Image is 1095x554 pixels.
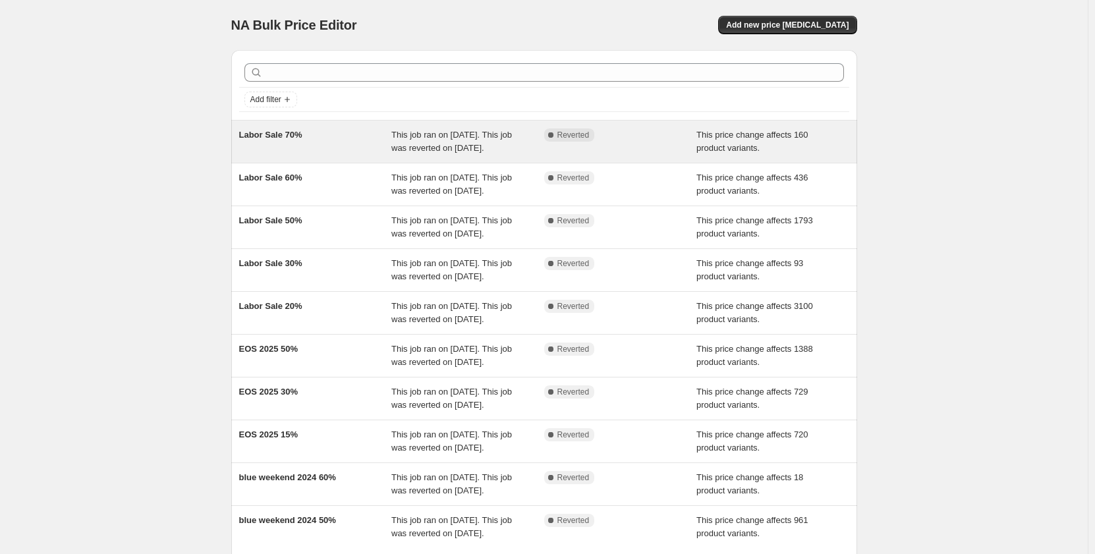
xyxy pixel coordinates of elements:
[239,215,302,225] span: Labor Sale 50%
[696,515,808,538] span: This price change affects 961 product variants.
[557,515,590,526] span: Reverted
[239,429,298,439] span: EOS 2025 15%
[696,387,808,410] span: This price change affects 729 product variants.
[391,387,512,410] span: This job ran on [DATE]. This job was reverted on [DATE].
[557,472,590,483] span: Reverted
[696,301,813,324] span: This price change affects 3100 product variants.
[557,429,590,440] span: Reverted
[239,387,298,397] span: EOS 2025 30%
[244,92,297,107] button: Add filter
[239,515,336,525] span: blue weekend 2024 50%
[250,94,281,105] span: Add filter
[239,258,302,268] span: Labor Sale 30%
[718,16,856,34] button: Add new price [MEDICAL_DATA]
[696,472,803,495] span: This price change affects 18 product variants.
[726,20,849,30] span: Add new price [MEDICAL_DATA]
[696,429,808,453] span: This price change affects 720 product variants.
[696,215,813,238] span: This price change affects 1793 product variants.
[391,258,512,281] span: This job ran on [DATE]. This job was reverted on [DATE].
[391,173,512,196] span: This job ran on [DATE]. This job was reverted on [DATE].
[696,258,803,281] span: This price change affects 93 product variants.
[391,301,512,324] span: This job ran on [DATE]. This job was reverted on [DATE].
[557,173,590,183] span: Reverted
[391,215,512,238] span: This job ran on [DATE]. This job was reverted on [DATE].
[239,301,302,311] span: Labor Sale 20%
[696,344,813,367] span: This price change affects 1388 product variants.
[557,215,590,226] span: Reverted
[696,130,808,153] span: This price change affects 160 product variants.
[557,344,590,354] span: Reverted
[557,387,590,397] span: Reverted
[557,301,590,312] span: Reverted
[239,344,298,354] span: EOS 2025 50%
[391,515,512,538] span: This job ran on [DATE]. This job was reverted on [DATE].
[239,472,336,482] span: blue weekend 2024 60%
[239,173,302,182] span: Labor Sale 60%
[391,344,512,367] span: This job ran on [DATE]. This job was reverted on [DATE].
[391,472,512,495] span: This job ran on [DATE]. This job was reverted on [DATE].
[557,130,590,140] span: Reverted
[231,18,357,32] span: NA Bulk Price Editor
[391,130,512,153] span: This job ran on [DATE]. This job was reverted on [DATE].
[557,258,590,269] span: Reverted
[239,130,302,140] span: Labor Sale 70%
[696,173,808,196] span: This price change affects 436 product variants.
[391,429,512,453] span: This job ran on [DATE]. This job was reverted on [DATE].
